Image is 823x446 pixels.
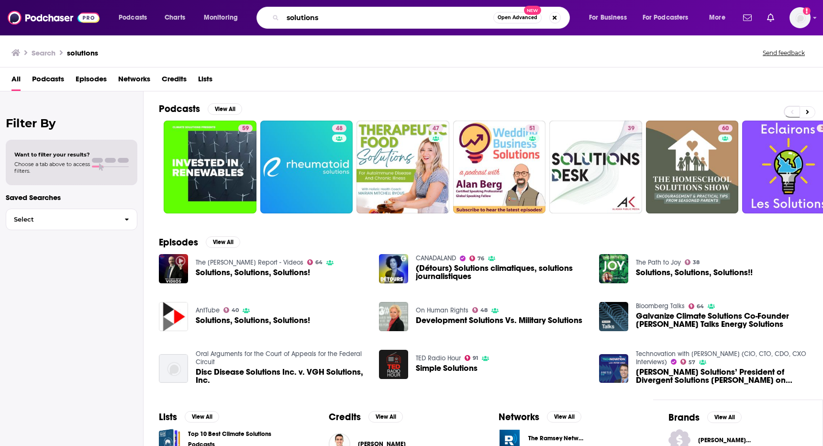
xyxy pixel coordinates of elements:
[159,103,200,115] h2: Podcasts
[283,10,493,25] input: Search podcasts, credits, & more...
[196,350,362,366] a: Oral Arguments for the Court of Appeals for the Federal Circuit
[315,260,323,265] span: 64
[472,307,488,313] a: 48
[159,103,242,115] a: PodcastsView All
[624,124,638,132] a: 39
[685,259,700,265] a: 38
[196,306,220,314] a: AntTube
[790,7,811,28] span: Logged in as rowan.sullivan
[478,256,484,261] span: 76
[118,71,150,91] a: Networks
[480,308,488,312] span: 48
[493,12,542,23] button: Open AdvancedNew
[636,268,753,277] span: Solutions, Solutions, Solutions!!
[528,435,588,442] span: The Ramsey Network
[260,121,353,213] a: 48
[356,121,449,213] a: 47
[498,15,537,20] span: Open Advanced
[628,124,634,134] span: 39
[6,216,117,223] span: Select
[636,302,685,310] a: Bloomberg Talks
[707,412,742,423] button: View All
[76,71,107,91] a: Episodes
[499,411,581,423] a: NetworksView All
[198,71,212,91] a: Lists
[329,411,361,423] h2: Credits
[636,350,806,366] a: Technovation with Peter High (CIO, CTO, CDO, CXO Interviews)
[14,161,90,174] span: Choose a tab above to access filters.
[158,10,191,25] a: Charts
[165,11,185,24] span: Charts
[159,411,219,423] a: ListsView All
[204,11,238,24] span: Monitoring
[197,10,250,25] button: open menu
[599,254,628,283] img: Solutions, Solutions, Solutions!!
[702,10,737,25] button: open menu
[416,364,478,372] a: Simple Solutions
[8,9,100,27] img: Podchaser - Follow, Share and Rate Podcasts
[465,355,478,361] a: 91
[32,71,64,91] span: Podcasts
[697,304,704,309] span: 64
[636,10,702,25] button: open menu
[11,71,21,91] span: All
[547,411,581,423] button: View All
[763,10,778,26] a: Show notifications dropdown
[196,368,367,384] a: Disc Disease Solutions Inc. v. VGH Solutions, Inc.
[159,302,188,331] img: Solutions, Solutions, Solutions!
[429,124,443,132] a: 47
[232,308,239,312] span: 40
[698,436,755,444] span: [PERSON_NAME] Solutions
[416,254,456,262] a: CANADALAND
[196,258,303,267] a: The Corbett Report - Videos
[332,124,346,132] a: 48
[646,121,739,213] a: 60
[636,368,808,384] span: [PERSON_NAME] Solutions’ President of Divergent Solutions [PERSON_NAME] on Talent, Sustainability...
[582,10,639,25] button: open menu
[636,312,808,328] span: Galvanize Climate Solutions Co-Founder [PERSON_NAME] Talks Energy Solutions
[693,260,700,265] span: 38
[266,7,579,29] div: Search podcasts, credits, & more...
[416,264,588,280] span: (Détours) Solutions climatiques, solutions journalistiques
[379,254,408,283] a: (Détours) Solutions climatiques, solutions journalistiques
[709,11,725,24] span: More
[599,302,628,331] img: Galvanize Climate Solutions Co-Founder Tom Steyer Talks Energy Solutions
[636,312,808,328] a: Galvanize Climate Solutions Co-Founder Tom Steyer Talks Energy Solutions
[668,412,742,424] a: BrandsView All
[32,48,56,57] h3: Search
[379,350,408,379] a: Simple Solutions
[223,307,239,313] a: 40
[238,124,253,132] a: 59
[636,258,681,267] a: The Path to Joy
[196,268,310,277] a: Solutions, Solutions, Solutions!
[589,11,627,24] span: For Business
[379,302,408,331] img: Development Solutions Vs. Military Solutions
[416,306,468,314] a: On Human Rights
[14,151,90,158] span: Want to filter your results?
[668,412,700,424] h2: Brands
[739,10,756,26] a: Show notifications dropdown
[112,10,159,25] button: open menu
[790,7,811,28] img: User Profile
[473,356,478,360] span: 91
[159,254,188,283] img: Solutions, Solutions, Solutions!
[6,193,137,202] p: Saved Searches
[242,124,249,134] span: 59
[159,236,240,248] a: EpisodesView All
[599,354,628,383] img: Jacobs Solutions’ President of Divergent Solutions Shannon Miller on Talent, Sustainability, and ...
[689,303,704,309] a: 64
[680,359,696,365] a: 57
[433,124,439,134] span: 47
[636,368,808,384] a: Jacobs Solutions’ President of Divergent Solutions Shannon Miller on Talent, Sustainability, and ...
